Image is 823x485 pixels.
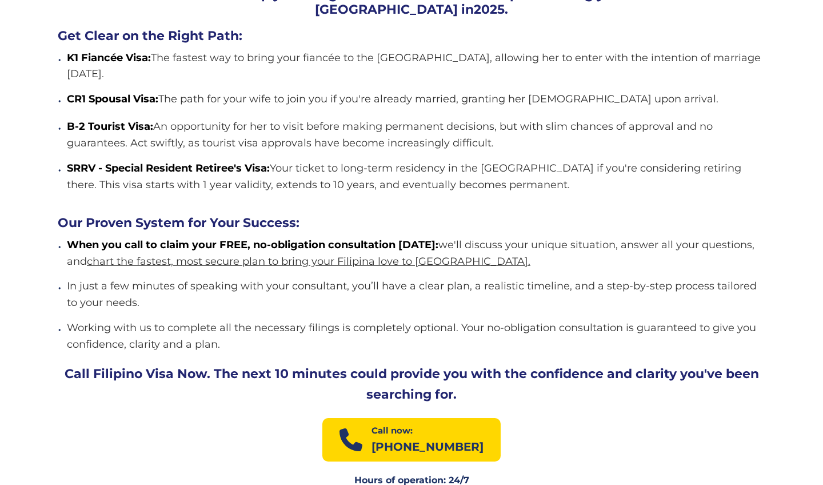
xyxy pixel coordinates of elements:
span: • [58,118,61,137]
span: • [58,50,61,69]
p: Your ticket to long-term residency in the [GEOGRAPHIC_DATA] if you're considering retiring there.... [67,160,765,193]
p: The fastest way to bring your fiancée to the [GEOGRAPHIC_DATA], allowing her to enter with the in... [67,50,765,83]
span: • [58,91,61,110]
strong: B-2 Tourist Visa: [67,120,153,133]
span: Hours of operation: 24/7 [58,475,765,485]
a: chart the fastest, most secure plan to bring your Filipina love to [GEOGRAPHIC_DATA]. [87,255,530,268]
p: 📞 [339,428,362,451]
p: An opportunity for her to visit before making permanent decisions, but with slim chances of appro... [67,118,765,152]
span: • [58,320,61,339]
span: • [58,278,61,297]
p: we'll discuss your unique situation, answer all your questions, and [67,237,765,270]
p: The path for your wife to join you if you're already married, granting her [DEMOGRAPHIC_DATA] upo... [67,91,718,108]
p: Call Filipino Visa Now. The next 10 minutes could provide you with the confidence and clarity you... [58,364,765,404]
strong: SRRV - Special Resident Retiree's Visa: [67,162,270,174]
strong: When you call to claim your FREE, no-obligation consultation [DATE]: [67,238,438,251]
p: In just a few minutes of speaking with your consultant, you’ll have a clear plan, a realistic tim... [67,278,765,311]
p: Working with us to complete all the necessary filings is completely optional. Your no-obligation ... [67,320,765,353]
span: • [58,237,61,256]
strong: K1 Fiancée Visa: [67,51,151,64]
span: • [58,160,61,179]
h3: Get Clear on the Right Path: [58,29,765,43]
span: 2025 [474,2,505,17]
h2: Our Proven System for Your Success: [58,216,765,230]
p: Call now: [371,424,484,438]
strong: CR1 Spousal Visa: [67,93,158,105]
p: [PHONE_NUMBER] [371,438,484,456]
